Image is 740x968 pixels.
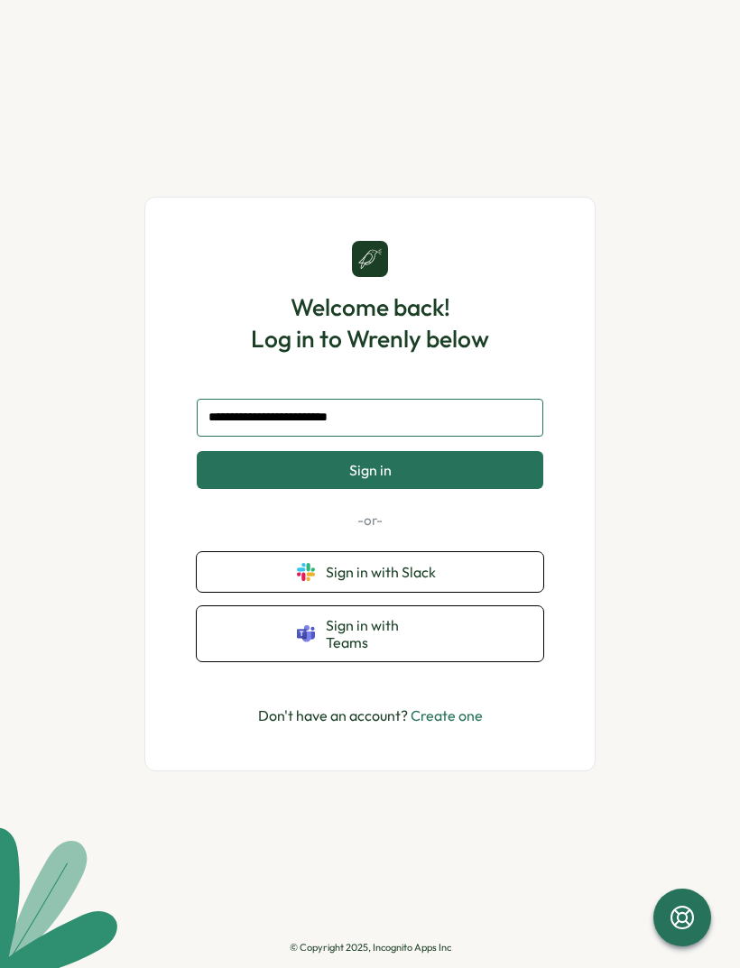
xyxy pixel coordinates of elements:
button: Sign in [197,451,543,489]
button: Sign in with Teams [197,606,543,661]
a: Create one [411,706,483,724]
p: © Copyright 2025, Incognito Apps Inc [290,942,451,954]
button: Sign in with Slack [197,552,543,592]
span: Sign in with Slack [326,564,443,580]
h1: Welcome back! Log in to Wrenly below [251,291,489,355]
p: Don't have an account? [258,705,483,727]
p: -or- [197,511,543,530]
span: Sign in [349,462,392,478]
span: Sign in with Teams [326,617,443,650]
